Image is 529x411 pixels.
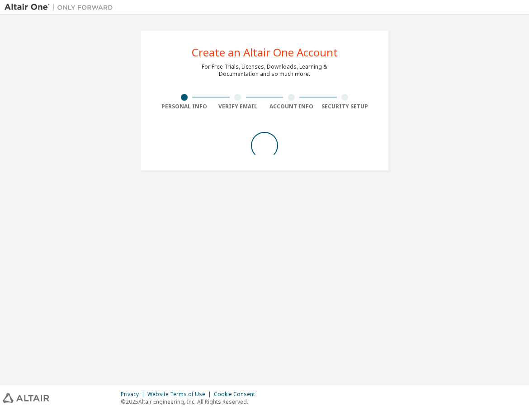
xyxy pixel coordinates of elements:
[211,103,265,110] div: Verify Email
[147,391,214,398] div: Website Terms of Use
[192,47,338,58] div: Create an Altair One Account
[3,393,49,403] img: altair_logo.svg
[121,391,147,398] div: Privacy
[121,398,260,406] p: © 2025 Altair Engineering, Inc. All Rights Reserved.
[318,103,372,110] div: Security Setup
[214,391,260,398] div: Cookie Consent
[264,103,318,110] div: Account Info
[5,3,118,12] img: Altair One
[157,103,211,110] div: Personal Info
[202,63,327,78] div: For Free Trials, Licenses, Downloads, Learning & Documentation and so much more.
